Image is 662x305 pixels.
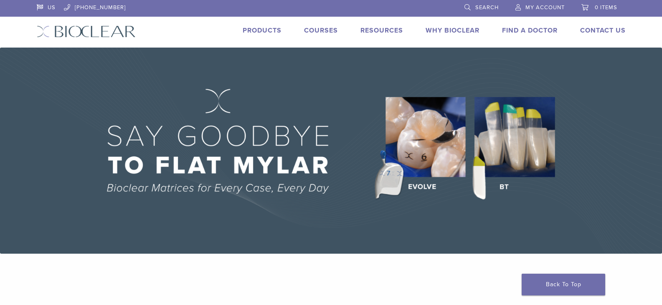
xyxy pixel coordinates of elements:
span: My Account [525,4,565,11]
a: Back To Top [522,274,605,295]
a: Resources [360,26,403,35]
a: Why Bioclear [426,26,479,35]
img: Bioclear [37,25,136,38]
a: Products [243,26,282,35]
a: Find A Doctor [502,26,558,35]
a: Contact Us [580,26,626,35]
span: 0 items [595,4,617,11]
span: Search [475,4,499,11]
a: Courses [304,26,338,35]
